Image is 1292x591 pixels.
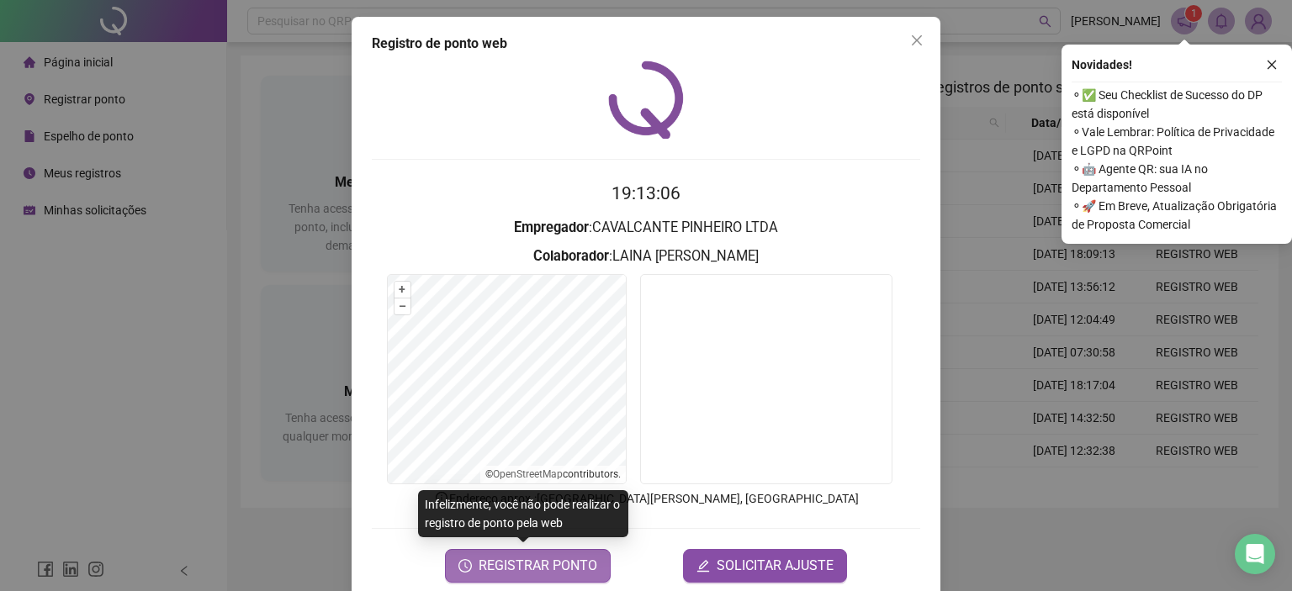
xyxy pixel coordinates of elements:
[1266,59,1278,71] span: close
[485,468,621,480] li: © contributors.
[479,556,597,576] span: REGISTRAR PONTO
[394,298,410,314] button: –
[612,183,680,203] time: 19:13:06
[903,27,930,54] button: Close
[696,559,710,573] span: edit
[533,248,609,264] strong: Colaborador
[717,556,834,576] span: SOLICITAR AJUSTE
[1072,123,1282,160] span: ⚬ Vale Lembrar: Política de Privacidade e LGPD na QRPoint
[910,34,924,47] span: close
[418,490,628,537] div: Infelizmente, você não pode realizar o registro de ponto pela web
[1072,160,1282,197] span: ⚬ 🤖 Agente QR: sua IA no Departamento Pessoal
[394,282,410,298] button: +
[372,34,920,54] div: Registro de ponto web
[1072,86,1282,123] span: ⚬ ✅ Seu Checklist de Sucesso do DP está disponível
[372,489,920,508] p: Endereço aprox. : [GEOGRAPHIC_DATA][PERSON_NAME], [GEOGRAPHIC_DATA]
[608,61,684,139] img: QRPoint
[372,217,920,239] h3: : CAVALCANTE PINHEIRO LTDA
[514,219,589,235] strong: Empregador
[1235,534,1275,574] div: Open Intercom Messenger
[445,549,611,583] button: REGISTRAR PONTO
[1072,197,1282,234] span: ⚬ 🚀 Em Breve, Atualização Obrigatória de Proposta Comercial
[493,468,563,480] a: OpenStreetMap
[372,245,920,267] h3: : LAINA [PERSON_NAME]
[1072,55,1132,74] span: Novidades !
[458,559,472,573] span: clock-circle
[683,549,847,583] button: editSOLICITAR AJUSTE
